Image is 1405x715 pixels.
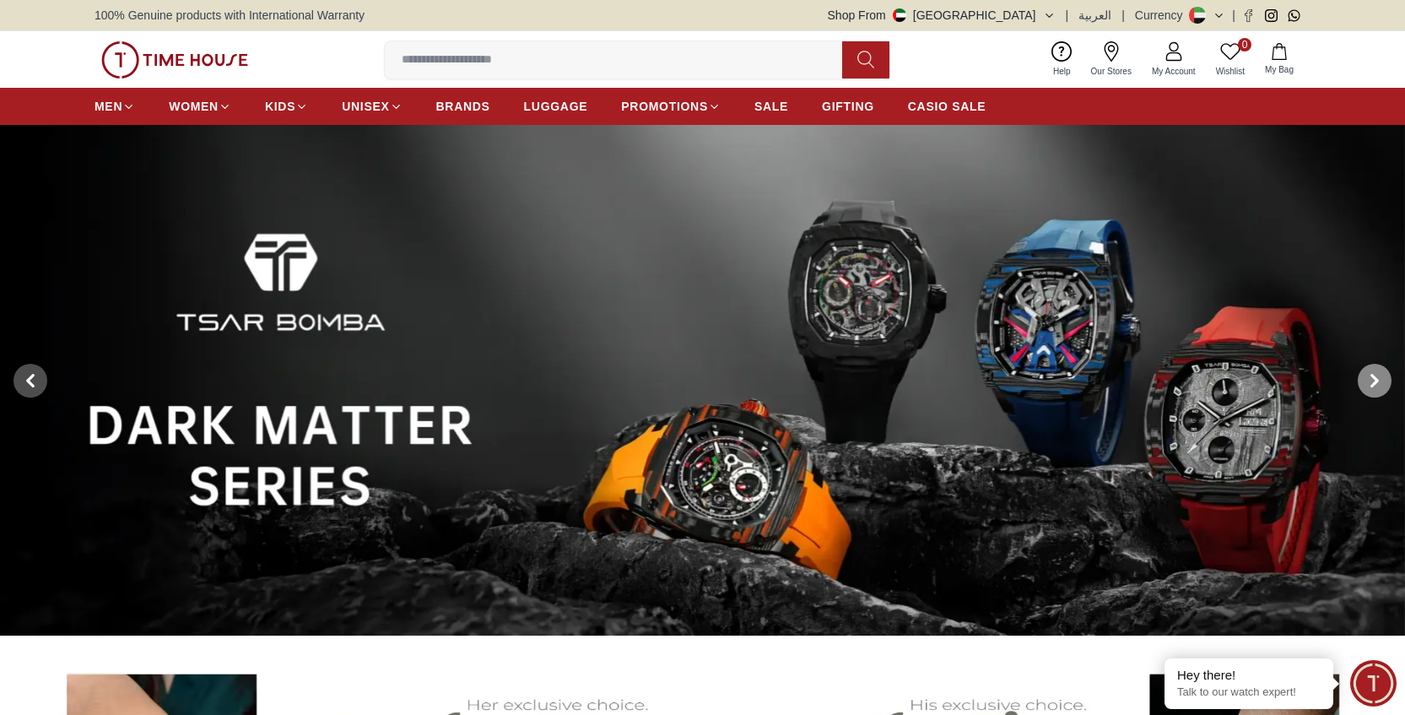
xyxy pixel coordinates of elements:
[1232,7,1235,24] span: |
[754,98,788,115] span: SALE
[265,98,295,115] span: KIDS
[1177,667,1321,684] div: Hey there!
[95,91,135,122] a: MEN
[621,98,708,115] span: PROMOTIONS
[1066,7,1069,24] span: |
[1084,65,1138,78] span: Our Stores
[95,98,122,115] span: MEN
[1288,9,1300,22] a: Whatsapp
[1081,38,1142,81] a: Our Stores
[754,91,788,122] a: SALE
[169,98,219,115] span: WOMEN
[342,91,402,122] a: UNISEX
[524,98,588,115] span: LUGGAGE
[893,8,906,22] img: United Arab Emirates
[828,7,1056,24] button: Shop From[GEOGRAPHIC_DATA]
[1177,685,1321,700] p: Talk to our watch expert!
[1258,63,1300,76] span: My Bag
[908,98,986,115] span: CASIO SALE
[822,91,874,122] a: GIFTING
[436,91,490,122] a: BRANDS
[1043,38,1081,81] a: Help
[1145,65,1202,78] span: My Account
[1350,660,1397,707] div: Chat Widget
[1206,38,1255,81] a: 0Wishlist
[265,91,308,122] a: KIDS
[342,98,389,115] span: UNISEX
[1209,65,1251,78] span: Wishlist
[1242,9,1255,22] a: Facebook
[436,98,490,115] span: BRANDS
[621,91,721,122] a: PROMOTIONS
[1078,7,1111,24] button: العربية
[95,7,365,24] span: 100% Genuine products with International Warranty
[1265,9,1278,22] a: Instagram
[524,91,588,122] a: LUGGAGE
[1046,65,1078,78] span: Help
[1135,7,1190,24] div: Currency
[1238,38,1251,51] span: 0
[822,98,874,115] span: GIFTING
[908,91,986,122] a: CASIO SALE
[101,41,248,79] img: ...
[169,91,231,122] a: WOMEN
[1255,40,1304,79] button: My Bag
[1121,7,1125,24] span: |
